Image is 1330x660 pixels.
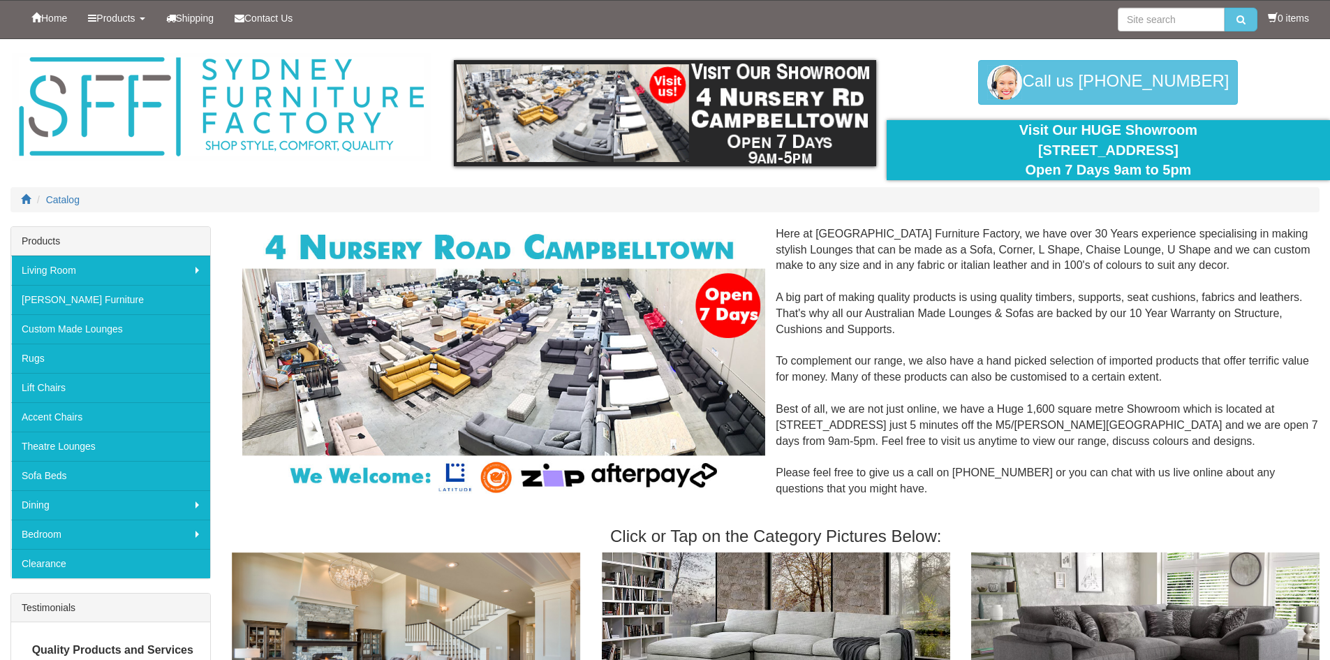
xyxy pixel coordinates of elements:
a: Products [77,1,155,36]
span: Shipping [176,13,214,24]
img: showroom.gif [454,60,876,166]
img: Corner Modular Lounges [242,226,765,498]
span: Home [41,13,67,24]
span: Products [96,13,135,24]
div: Visit Our HUGE Showroom [STREET_ADDRESS] Open 7 Days 9am to 5pm [897,120,1320,180]
a: Contact Us [224,1,303,36]
b: Quality Products and Services [32,644,193,656]
a: Lift Chairs [11,373,210,402]
a: Theatre Lounges [11,432,210,461]
a: Sofa Beds [11,461,210,490]
span: Contact Us [244,13,293,24]
a: Accent Chairs [11,402,210,432]
a: Living Room [11,256,210,285]
a: Catalog [46,194,80,205]
a: [PERSON_NAME] Furniture [11,285,210,314]
div: Products [11,227,210,256]
div: Testimonials [11,594,210,622]
a: Custom Made Lounges [11,314,210,344]
a: Rugs [11,344,210,373]
a: Shipping [156,1,225,36]
h3: Click or Tap on the Category Pictures Below: [232,527,1320,545]
a: Home [21,1,77,36]
input: Site search [1118,8,1225,31]
a: Clearance [11,549,210,578]
img: Sydney Furniture Factory [12,53,431,161]
a: Dining [11,490,210,520]
div: Here at [GEOGRAPHIC_DATA] Furniture Factory, we have over 30 Years experience specialising in mak... [232,226,1320,513]
a: Bedroom [11,520,210,549]
li: 0 items [1268,11,1309,25]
